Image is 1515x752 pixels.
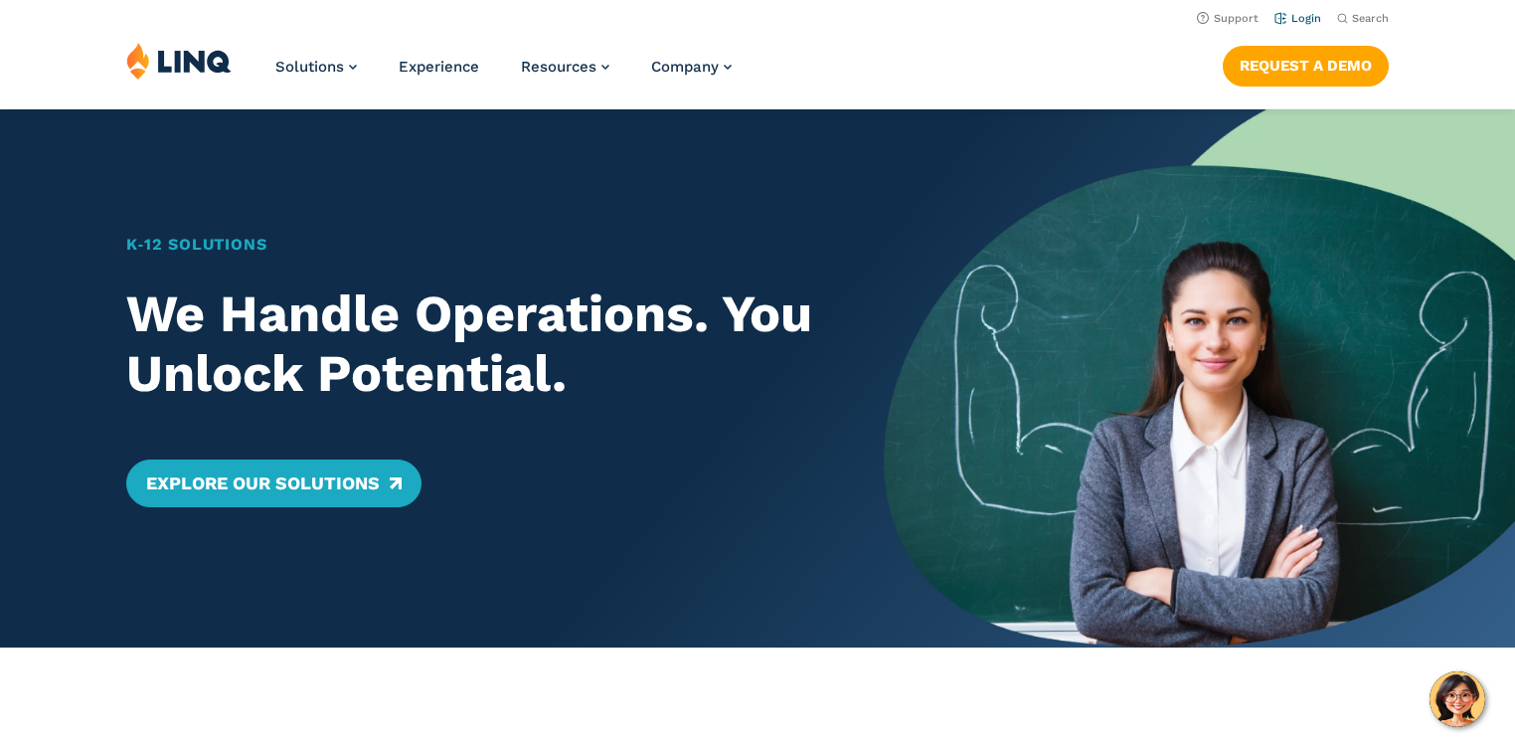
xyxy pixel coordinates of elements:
a: Experience [399,58,479,76]
nav: Primary Navigation [275,42,732,107]
img: LINQ | K‑12 Software [126,42,232,80]
h2: We Handle Operations. You Unlock Potential. [126,284,822,404]
a: Login [1274,12,1321,25]
span: Solutions [275,58,344,76]
button: Hello, have a question? Let’s chat. [1430,671,1485,727]
a: Request a Demo [1223,46,1389,86]
nav: Button Navigation [1223,42,1389,86]
a: Company [651,58,732,76]
span: Search [1352,12,1389,25]
button: Open Search Bar [1337,11,1389,26]
span: Company [651,58,719,76]
span: Resources [521,58,596,76]
a: Explore Our Solutions [126,460,421,507]
a: Support [1197,12,1259,25]
a: Resources [521,58,609,76]
h1: K‑12 Solutions [126,233,822,257]
a: Solutions [275,58,357,76]
img: Home Banner [884,109,1515,648]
